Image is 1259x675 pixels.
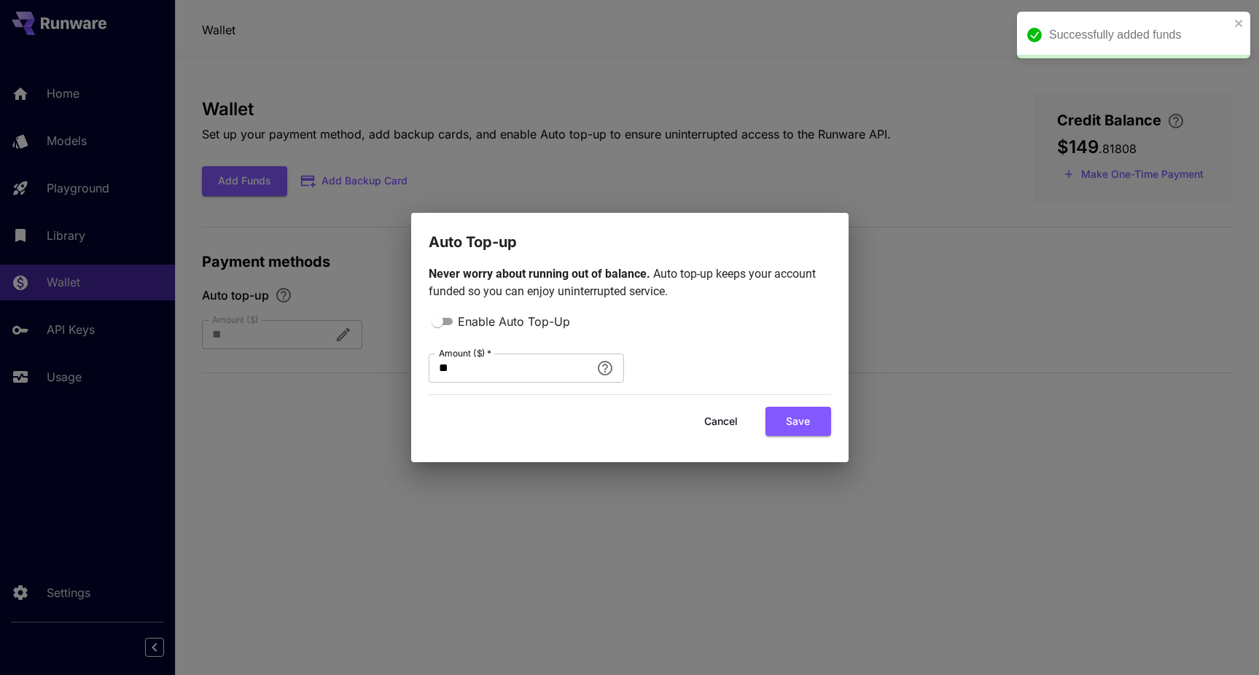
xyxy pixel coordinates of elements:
span: Enable Auto Top-Up [458,313,570,330]
div: Successfully added funds [1049,26,1230,44]
button: Save [765,407,831,437]
p: Auto top-up keeps your account funded so you can enjoy uninterrupted service. [429,265,831,300]
span: Never worry about running out of balance. [429,267,653,281]
h2: Auto Top-up [411,213,849,254]
label: Amount ($) [439,347,491,359]
button: close [1234,17,1244,29]
button: Cancel [688,407,754,437]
